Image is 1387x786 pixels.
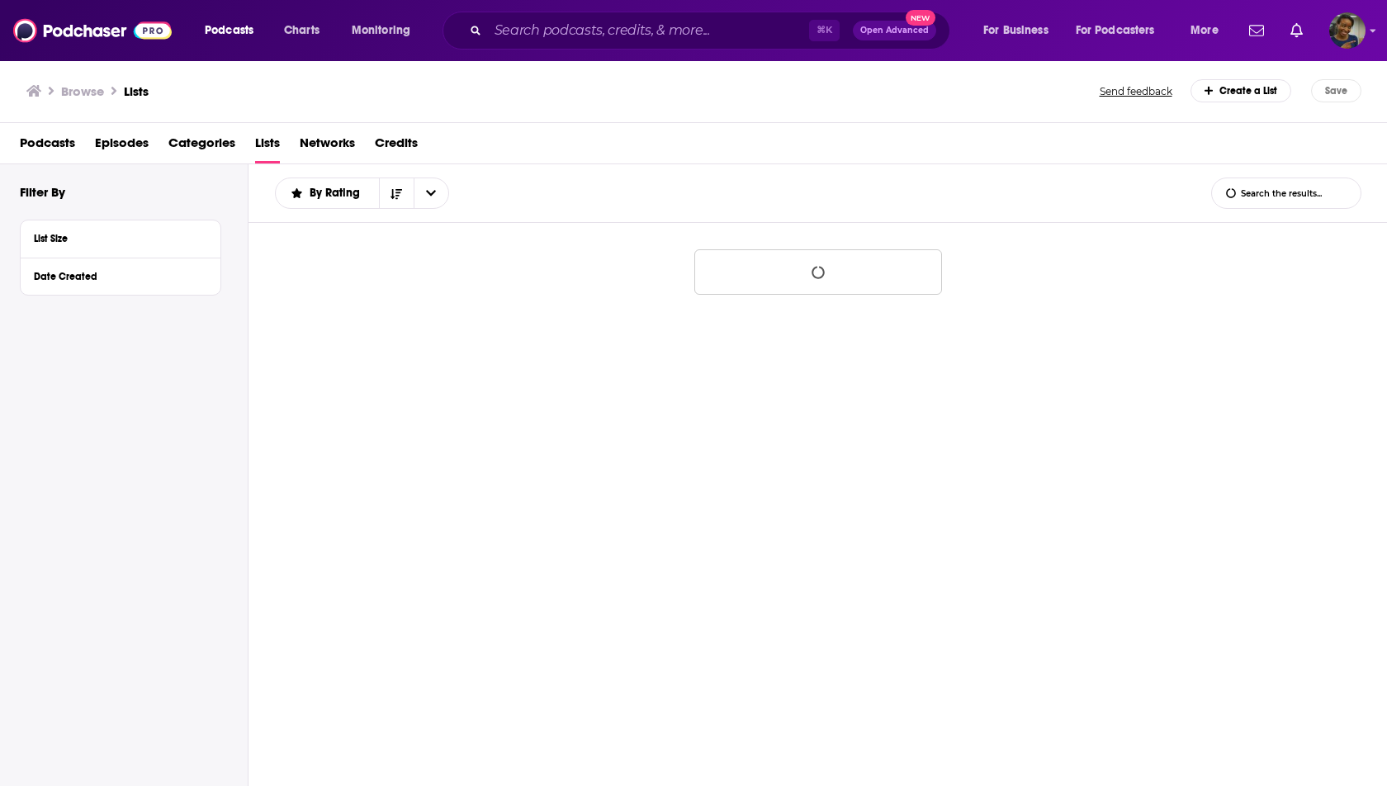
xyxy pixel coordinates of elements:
a: Lists [255,130,280,163]
button: open menu [1179,17,1239,44]
span: Logged in as sabrinajohnson [1329,12,1366,49]
button: Date Created [34,265,207,286]
input: Search podcasts, credits, & more... [488,17,809,44]
div: Date Created [34,271,196,282]
a: Categories [168,130,235,163]
span: For Podcasters [1076,19,1155,42]
button: open menu [340,17,432,44]
button: open menu [276,187,379,199]
span: Charts [284,19,320,42]
a: Show notifications dropdown [1284,17,1309,45]
button: open menu [414,178,448,208]
button: Show profile menu [1329,12,1366,49]
span: More [1191,19,1219,42]
a: Lists [124,83,149,99]
span: By Rating [310,187,366,199]
button: Open AdvancedNew [853,21,936,40]
button: Sort Direction [379,178,414,208]
a: Credits [375,130,418,163]
button: open menu [193,17,275,44]
a: Episodes [95,130,149,163]
a: Show notifications dropdown [1243,17,1271,45]
button: Loading [694,249,942,295]
a: Charts [273,17,329,44]
span: For Business [983,19,1049,42]
button: open menu [1065,17,1179,44]
button: open menu [972,17,1069,44]
span: Open Advanced [860,26,929,35]
h3: Browse [61,83,104,99]
h2: Choose List sort [275,178,449,209]
span: ⌘ K [809,20,840,41]
button: Send feedback [1095,84,1177,98]
span: Monitoring [352,19,410,42]
div: List Size [34,233,196,244]
button: Save [1311,79,1361,102]
span: Podcasts [205,19,253,42]
span: New [906,10,935,26]
div: Search podcasts, credits, & more... [458,12,966,50]
button: List Size [34,227,207,248]
img: User Profile [1329,12,1366,49]
a: Podcasts [20,130,75,163]
div: Create a List [1191,79,1292,102]
a: Networks [300,130,355,163]
img: Podchaser - Follow, Share and Rate Podcasts [13,15,172,46]
h2: Filter By [20,184,65,200]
